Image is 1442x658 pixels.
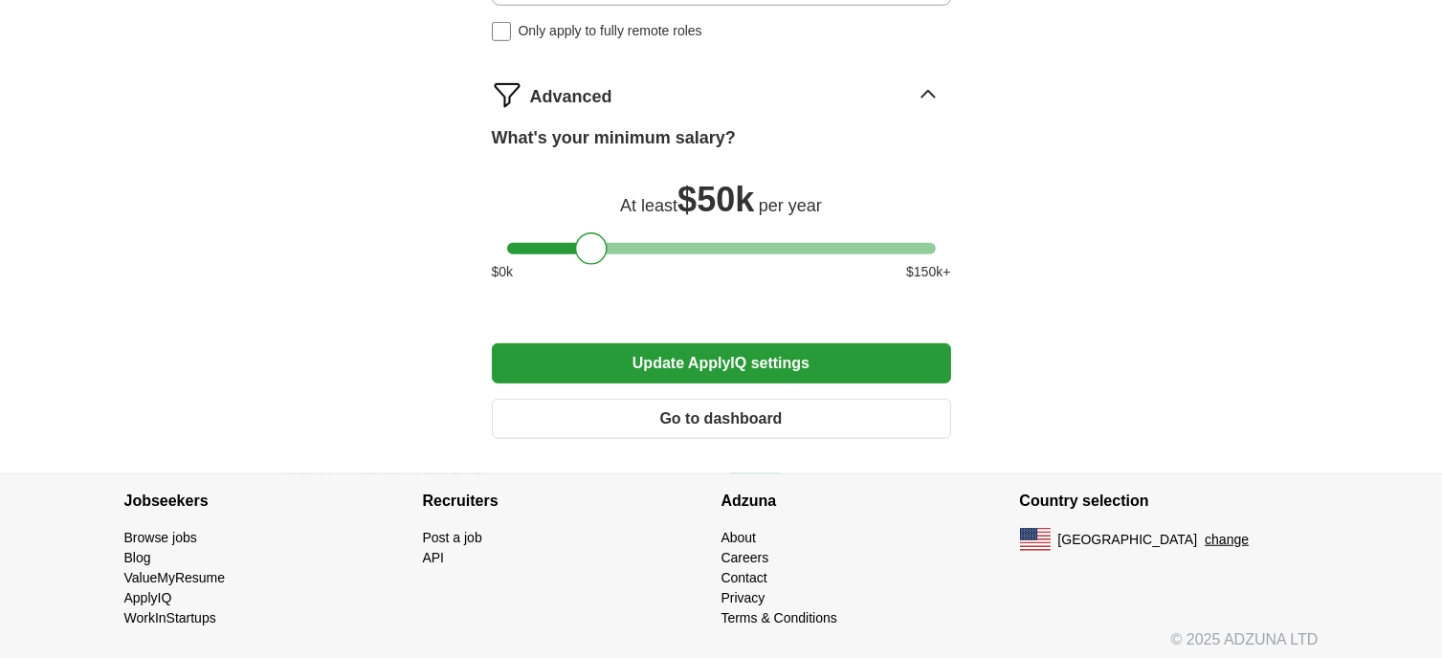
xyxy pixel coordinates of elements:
span: $ 0 k [492,262,514,282]
a: Browse jobs [124,530,197,545]
a: About [721,530,757,545]
span: $ 50k [677,180,754,219]
a: API [423,550,445,565]
button: change [1205,530,1249,550]
span: $ 150 k+ [906,262,950,282]
label: What's your minimum salary? [492,125,736,151]
input: Only apply to fully remote roles [492,22,511,41]
a: Careers [721,550,769,565]
a: Blog [124,550,151,565]
h4: Country selection [1020,474,1319,528]
a: Privacy [721,590,765,605]
span: per year [759,196,822,215]
img: filter [492,79,522,110]
a: ValueMyResume [124,570,226,585]
a: ApplyIQ [124,590,172,605]
a: Contact [721,570,767,585]
a: Post a job [423,530,482,545]
img: US flag [1020,528,1051,551]
button: Go to dashboard [492,399,951,439]
span: Advanced [530,84,612,110]
button: Update ApplyIQ settings [492,343,951,384]
span: [GEOGRAPHIC_DATA] [1058,530,1198,550]
span: Only apply to fully remote roles [519,21,702,41]
a: WorkInStartups [124,610,216,625]
a: Terms & Conditions [721,610,837,625]
span: At least [620,196,677,215]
